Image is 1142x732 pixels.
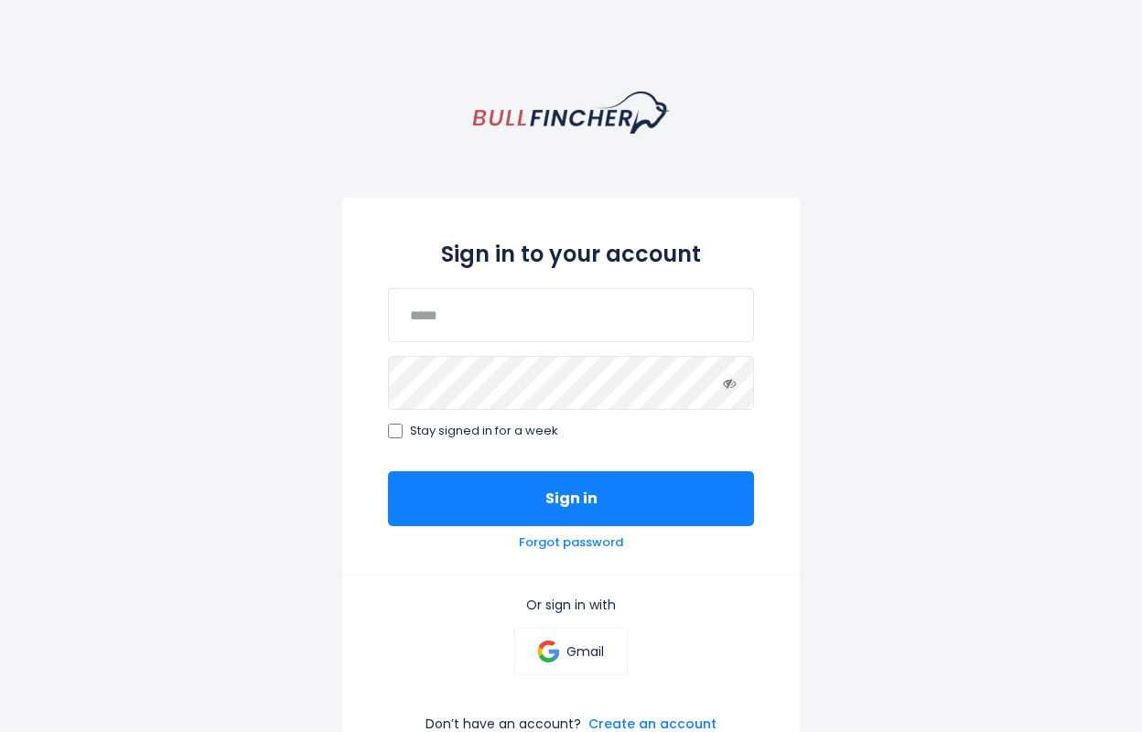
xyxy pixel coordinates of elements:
span: Stay signed in for a week [410,424,558,439]
p: Or sign in with [388,597,754,613]
input: Stay signed in for a week [388,424,403,438]
a: Create an account [588,716,716,732]
p: Don’t have an account? [426,716,581,732]
a: homepage [473,91,670,134]
button: Sign in [388,471,754,526]
a: Forgot password [519,535,623,551]
h2: Sign in to your account [388,238,754,270]
p: Gmail [566,643,604,660]
a: Gmail [514,628,627,675]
